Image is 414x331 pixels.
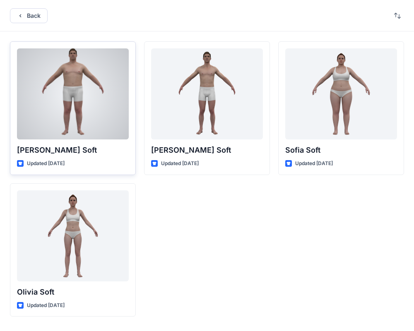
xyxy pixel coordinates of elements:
p: [PERSON_NAME] Soft [17,144,129,156]
p: [PERSON_NAME] Soft [151,144,263,156]
p: Sofia Soft [285,144,397,156]
p: Updated [DATE] [27,159,65,168]
p: Updated [DATE] [161,159,199,168]
p: Updated [DATE] [27,301,65,310]
a: Joseph Soft [17,48,129,139]
a: Sofia Soft [285,48,397,139]
button: Back [10,8,48,23]
a: Olivia Soft [17,190,129,281]
a: Oliver Soft [151,48,263,139]
p: Updated [DATE] [295,159,333,168]
p: Olivia Soft [17,286,129,298]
